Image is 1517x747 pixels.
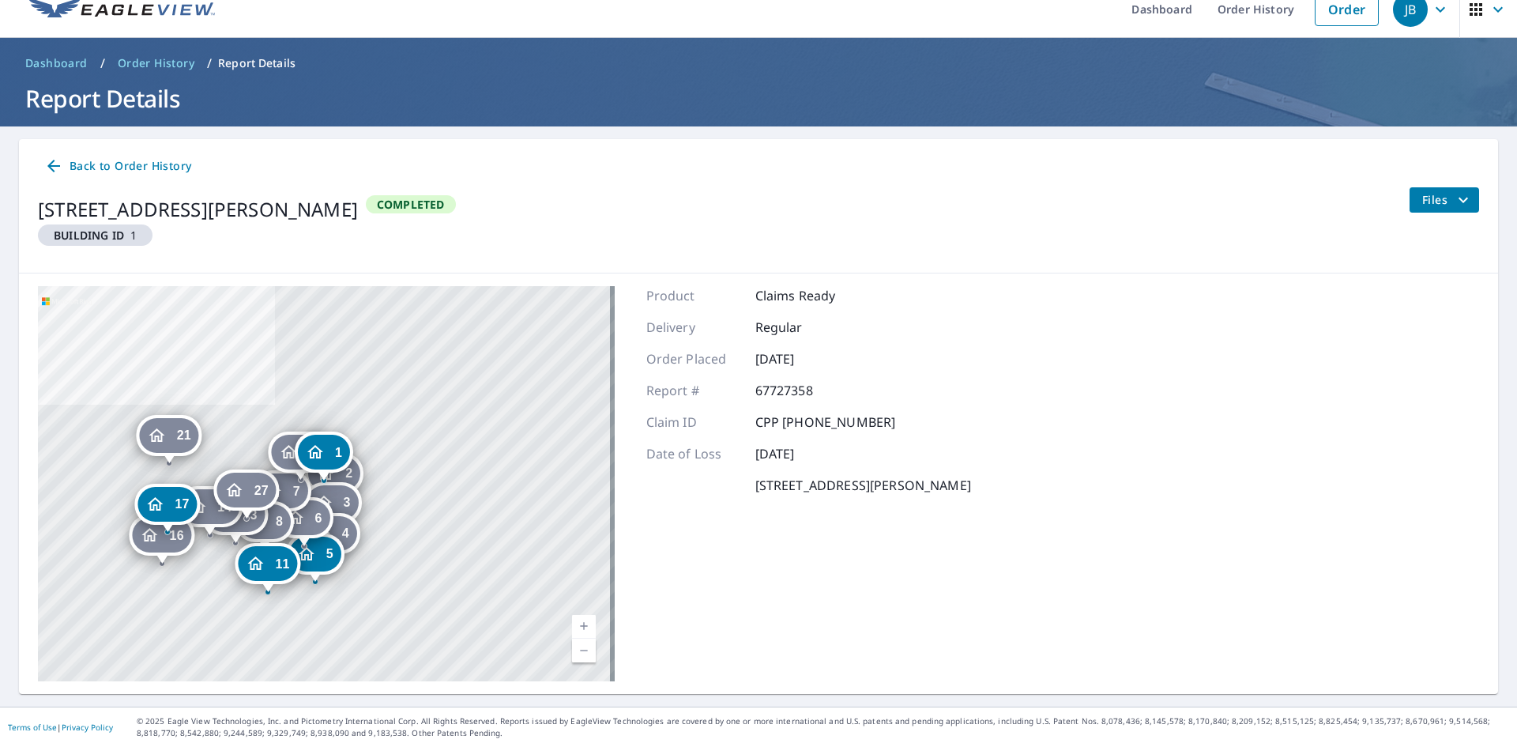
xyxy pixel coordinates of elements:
[111,51,201,76] a: Order History
[177,429,191,441] span: 21
[44,228,146,243] span: 1
[326,548,333,560] span: 5
[335,447,342,458] span: 1
[302,513,360,562] div: Dropped pin, building 4, Residential property, 2407 Outer Rd # 1 Loma Linda, MO 64804
[130,515,195,564] div: Dropped pin, building 16, Residential property, 2407 Outer Rd # 1 Loma Linda, MO 64804
[235,543,300,592] div: Dropped pin, building 11, Residential property, 2407 Outer Rd # 1 Loma Linda, MO 64804
[755,318,850,337] p: Regular
[218,55,295,71] p: Report Details
[44,157,191,176] span: Back to Order History
[275,558,289,570] span: 11
[62,722,113,733] a: Privacy Policy
[175,498,189,510] span: 17
[286,534,344,583] div: Dropped pin, building 5, Residential property, 2407 Outer Rd # 1 Loma Linda, MO 64804
[755,286,850,305] p: Claims Ready
[25,55,88,71] span: Dashboard
[293,485,300,497] span: 7
[646,413,741,432] p: Claim ID
[1422,191,1473,209] span: Files
[8,722,113,732] p: |
[100,54,105,73] li: /
[276,515,283,527] span: 8
[755,476,971,495] p: [STREET_ADDRESS][PERSON_NAME]
[646,318,741,337] p: Delivery
[274,497,333,546] div: Dropped pin, building 6, Residential property, 2407 Outer Rd # 1 Loma Linda, MO 64804
[646,349,741,368] p: Order Placed
[254,485,269,496] span: 27
[170,530,184,541] span: 16
[38,195,358,224] div: [STREET_ADDRESS][PERSON_NAME]
[19,51,1498,76] nav: breadcrumb
[572,615,596,639] a: Current Level 17, Zoom In
[305,453,363,502] div: Dropped pin, building 2, Residential property, 2407 Outer Rd # 1 Loma Linda, MO 64804
[755,381,850,400] p: 67727358
[646,286,741,305] p: Product
[137,715,1509,739] p: © 2025 Eagle View Technologies, Inc. and Pictometry International Corp. All Rights Reserved. Repo...
[1409,187,1479,213] button: filesDropdownBtn-67727358
[243,509,258,521] span: 13
[646,381,741,400] p: Report #
[177,486,243,535] div: Dropped pin, building 14, Residential property, 2407 Outer Rd # 1 Loma Linda, MO 64804
[207,54,212,73] li: /
[54,228,124,243] em: Building ID
[755,413,896,432] p: CPP [PHONE_NUMBER]
[19,82,1498,115] h1: Report Details
[134,484,200,533] div: Dropped pin, building 17, Residential property, 2407 Outer Rd # 1 Loma Linda, MO 64804
[646,444,741,463] p: Date of Loss
[235,501,294,550] div: Dropped pin, building 8, Residential property, 2407 Outer Rd # 1 Loma Linda, MO 64804
[342,527,349,539] span: 4
[118,55,194,71] span: Order History
[755,349,850,368] p: [DATE]
[268,432,333,481] div: Dropped pin, building 28, Residential property, 2407 Outer Rd # 1 Loma Linda, MO 64804
[755,444,850,463] p: [DATE]
[343,496,350,508] span: 3
[367,197,454,212] span: Completed
[19,51,94,76] a: Dashboard
[38,152,198,181] a: Back to Order History
[8,722,57,733] a: Terms of Use
[572,639,596,662] a: Current Level 17, Zoom Out
[253,470,311,519] div: Dropped pin, building 7, Residential property, 2407 Outer Rd # 1 Loma Linda, MO 64804
[303,482,361,531] div: Dropped pin, building 3, Residential property, 2407 Outer Rd # 1 Loma Linda, MO 64804
[295,432,353,481] div: Dropped pin, building 1, Residential property, 2407 Outer Rd # 1 Loma Linda, MO 64804
[314,512,322,524] span: 6
[214,470,280,519] div: Dropped pin, building 27, Residential property, 2407 Outer Rd # 1 Loma Linda, MO 64804
[137,415,202,464] div: Dropped pin, building 21, Residential property, 2407 Outer Rd # 1 Loma Linda, MO 64804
